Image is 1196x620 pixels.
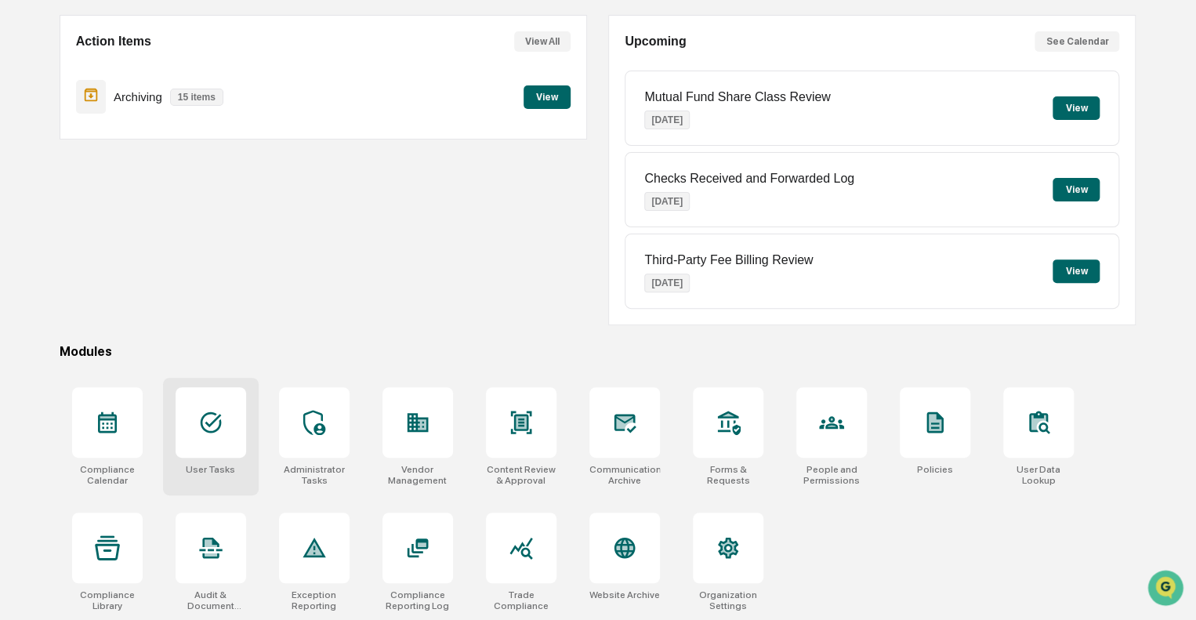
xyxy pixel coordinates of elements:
[186,464,235,475] div: User Tasks
[176,589,246,611] div: Audit & Document Logs
[644,253,813,267] p: Third-Party Fee Billing Review
[9,221,105,249] a: 🔎Data Lookup
[693,589,763,611] div: Organization Settings
[114,90,162,103] p: Archiving
[382,589,453,611] div: Compliance Reporting Log
[60,344,1136,359] div: Modules
[1035,31,1119,52] button: See Calendar
[796,464,867,486] div: People and Permissions
[589,589,660,600] div: Website Archive
[107,191,201,219] a: 🗄️Attestations
[16,120,44,148] img: 1746055101610-c473b297-6a78-478c-a979-82029cc54cd1
[644,172,854,186] p: Checks Received and Forwarded Log
[279,464,350,486] div: Administrator Tasks
[693,464,763,486] div: Forms & Requests
[1003,464,1074,486] div: User Data Lookup
[31,198,101,213] span: Preclearance
[1053,96,1100,120] button: View
[644,192,690,211] p: [DATE]
[53,120,257,136] div: Start new chat
[644,111,690,129] p: [DATE]
[644,90,830,104] p: Mutual Fund Share Class Review
[76,34,151,49] h2: Action Items
[16,199,28,212] div: 🖐️
[279,589,350,611] div: Exception Reporting
[625,34,686,49] h2: Upcoming
[9,191,107,219] a: 🖐️Preclearance
[156,266,190,277] span: Pylon
[114,199,126,212] div: 🗄️
[72,464,143,486] div: Compliance Calendar
[1053,259,1100,283] button: View
[382,464,453,486] div: Vendor Management
[524,85,571,109] button: View
[524,89,571,103] a: View
[514,31,571,52] button: View All
[589,464,660,486] div: Communications Archive
[16,229,28,241] div: 🔎
[644,274,690,292] p: [DATE]
[111,265,190,277] a: Powered byPylon
[486,464,556,486] div: Content Review & Approval
[170,89,223,106] p: 15 items
[266,125,285,143] button: Start new chat
[486,589,556,611] div: Trade Compliance
[1053,178,1100,201] button: View
[31,227,99,243] span: Data Lookup
[917,464,953,475] div: Policies
[1146,568,1188,611] iframe: Open customer support
[72,589,143,611] div: Compliance Library
[53,136,198,148] div: We're available if you need us!
[16,33,285,58] p: How can we help?
[129,198,194,213] span: Attestations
